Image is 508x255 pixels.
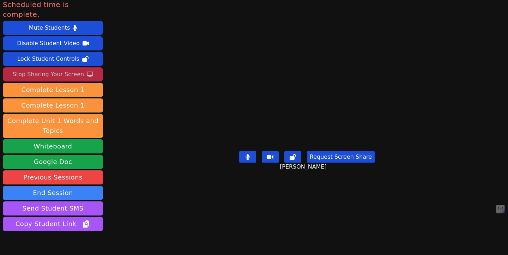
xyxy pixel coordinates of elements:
div: Stop Sharing Your Screen [13,69,84,80]
a: Google Doc [3,155,103,169]
span: [PERSON_NAME] [280,163,328,171]
button: End Session [3,186,103,200]
button: Complete Lesson 1 [3,83,103,97]
span: Copy Student Link [16,219,90,229]
div: Lock Student Controls [17,53,79,65]
button: Complete Lesson 1 [3,98,103,113]
div: Mute Students [29,22,70,34]
button: Request Screen Share [307,151,375,163]
button: Mute Students [3,21,103,35]
button: Send Student SMS [3,201,103,215]
button: Whiteboard [3,139,103,153]
a: Previous Sessions [3,170,103,184]
button: Disable Student Video [3,36,103,50]
button: Complete Unit 1 Words and Topics [3,114,103,138]
button: Lock Student Controls [3,52,103,66]
button: Copy Student Link [3,217,103,231]
div: Disable Student Video [17,38,79,49]
button: Stop Sharing Your Screen [3,67,103,81]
